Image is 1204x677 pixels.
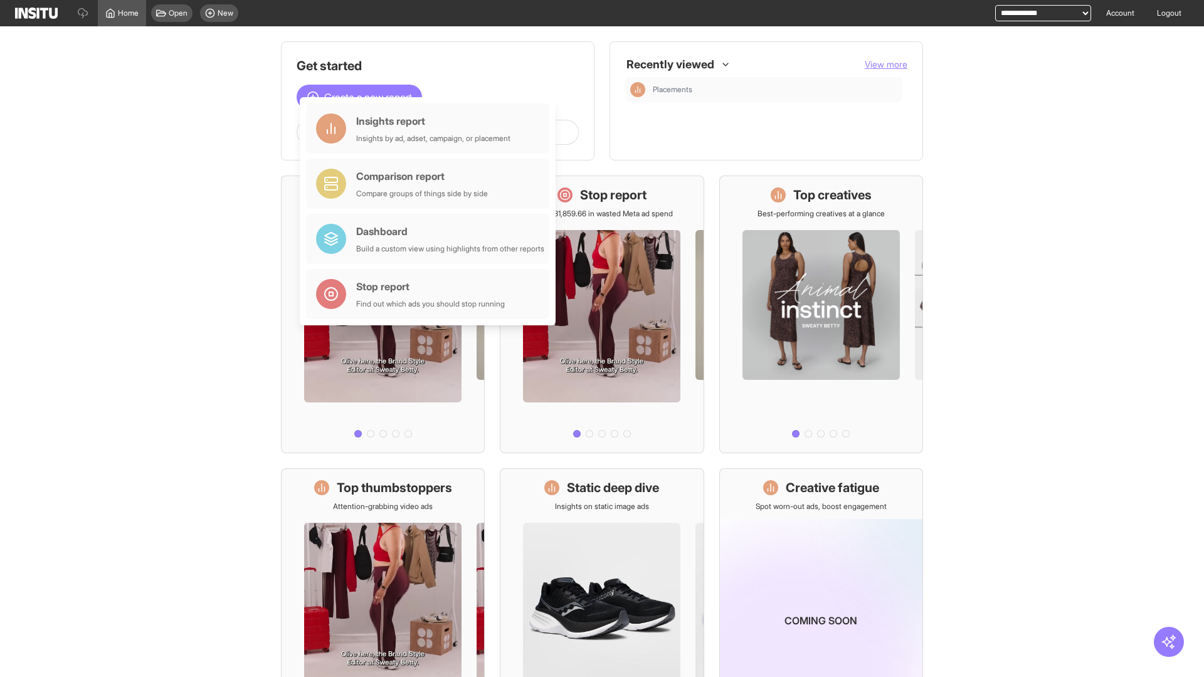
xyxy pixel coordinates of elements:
[531,209,673,219] p: Save £31,859.66 in wasted Meta ad spend
[865,59,907,70] span: View more
[15,8,58,19] img: Logo
[356,134,510,144] div: Insights by ad, adset, campaign, or placement
[500,176,704,453] a: Stop reportSave £31,859.66 in wasted Meta ad spend
[297,57,579,75] h1: Get started
[281,176,485,453] a: What's live nowSee all active ads instantly
[356,113,510,129] div: Insights report
[324,90,412,105] span: Create a new report
[333,501,433,512] p: Attention-grabbing video ads
[653,85,692,95] span: Placements
[356,244,544,254] div: Build a custom view using highlights from other reports
[758,209,885,219] p: Best-performing creatives at a glance
[567,479,659,496] h1: Static deep dive
[865,58,907,71] button: View more
[580,186,647,204] h1: Stop report
[555,501,649,512] p: Insights on static image ads
[356,279,505,294] div: Stop report
[356,189,488,199] div: Compare groups of things side by side
[118,8,139,18] span: Home
[793,186,872,204] h1: Top creatives
[218,8,233,18] span: New
[653,85,897,95] span: Placements
[356,299,505,309] div: Find out which ads you should stop running
[297,85,422,110] button: Create a new report
[356,224,544,239] div: Dashboard
[719,176,923,453] a: Top creativesBest-performing creatives at a glance
[169,8,187,18] span: Open
[630,82,645,97] div: Insights
[337,479,452,496] h1: Top thumbstoppers
[356,169,488,184] div: Comparison report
